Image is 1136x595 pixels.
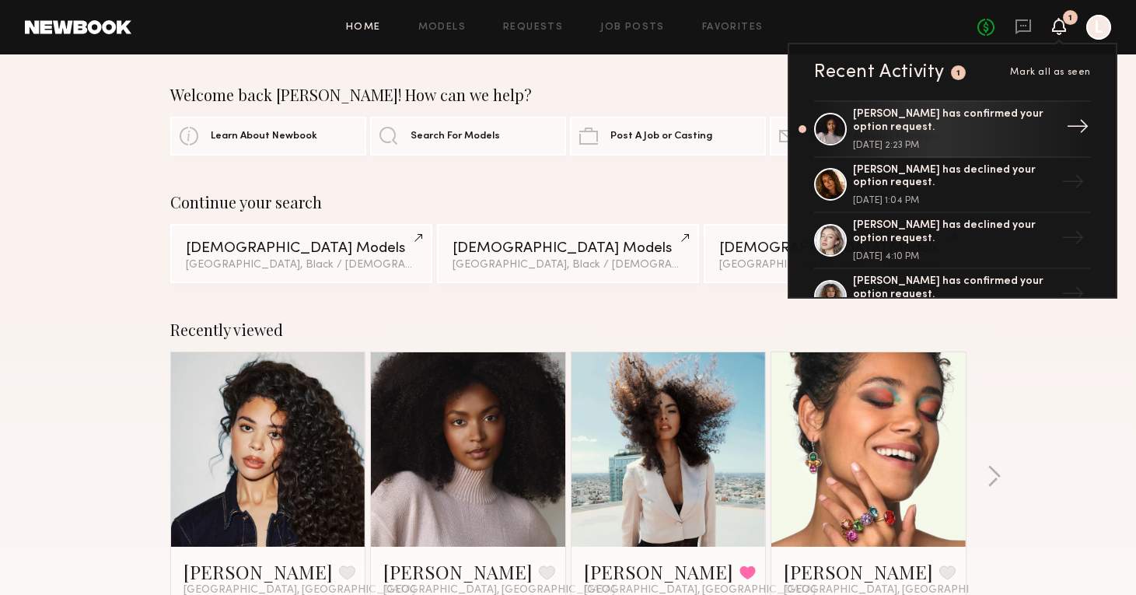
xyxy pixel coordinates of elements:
[570,117,766,156] a: Post A Job or Casting
[1010,68,1091,77] span: Mark all as seen
[370,117,566,156] a: Search For Models
[1068,14,1072,23] div: 1
[1055,164,1091,205] div: →
[610,131,712,142] span: Post A Job or Casting
[704,224,966,283] a: [DEMOGRAPHIC_DATA] Models[GEOGRAPHIC_DATA], Black / [DEMOGRAPHIC_DATA]
[453,260,683,271] div: [GEOGRAPHIC_DATA], Black / [DEMOGRAPHIC_DATA]
[170,320,966,339] div: Recently viewed
[814,100,1091,158] a: [PERSON_NAME] has confirmed your option request.[DATE] 2:23 PM→
[853,275,1055,302] div: [PERSON_NAME] has confirmed your option request.
[1055,276,1091,317] div: →
[1055,220,1091,261] div: →
[784,559,933,584] a: [PERSON_NAME]
[411,131,500,142] span: Search For Models
[170,193,966,212] div: Continue your search
[853,252,1055,261] div: [DATE] 4:10 PM
[383,559,533,584] a: [PERSON_NAME]
[853,141,1055,150] div: [DATE] 2:23 PM
[584,559,733,584] a: [PERSON_NAME]
[437,224,699,283] a: [DEMOGRAPHIC_DATA] Models[GEOGRAPHIC_DATA], Black / [DEMOGRAPHIC_DATA]
[770,117,966,156] a: Contact Account Manager
[814,269,1091,325] a: [PERSON_NAME] has confirmed your option request.→
[170,224,432,283] a: [DEMOGRAPHIC_DATA] Models[GEOGRAPHIC_DATA], Black / [DEMOGRAPHIC_DATA]
[453,241,683,256] div: [DEMOGRAPHIC_DATA] Models
[853,196,1055,205] div: [DATE] 1:04 PM
[170,117,366,156] a: Learn About Newbook
[1086,15,1111,40] a: L
[503,23,563,33] a: Requests
[814,213,1091,269] a: [PERSON_NAME] has declined your option request.[DATE] 4:10 PM→
[853,108,1055,135] div: [PERSON_NAME] has confirmed your option request.
[211,131,317,142] span: Learn About Newbook
[418,23,466,33] a: Models
[853,219,1055,246] div: [PERSON_NAME] has declined your option request.
[702,23,764,33] a: Favorites
[719,241,950,256] div: [DEMOGRAPHIC_DATA] Models
[184,559,333,584] a: [PERSON_NAME]
[186,241,417,256] div: [DEMOGRAPHIC_DATA] Models
[346,23,381,33] a: Home
[186,260,417,271] div: [GEOGRAPHIC_DATA], Black / [DEMOGRAPHIC_DATA]
[719,260,950,271] div: [GEOGRAPHIC_DATA], Black / [DEMOGRAPHIC_DATA]
[814,63,945,82] div: Recent Activity
[1060,109,1096,149] div: →
[600,23,665,33] a: Job Posts
[814,158,1091,214] a: [PERSON_NAME] has declined your option request.[DATE] 1:04 PM→
[956,69,961,78] div: 1
[853,164,1055,191] div: [PERSON_NAME] has declined your option request.
[170,86,966,104] div: Welcome back [PERSON_NAME]! How can we help?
